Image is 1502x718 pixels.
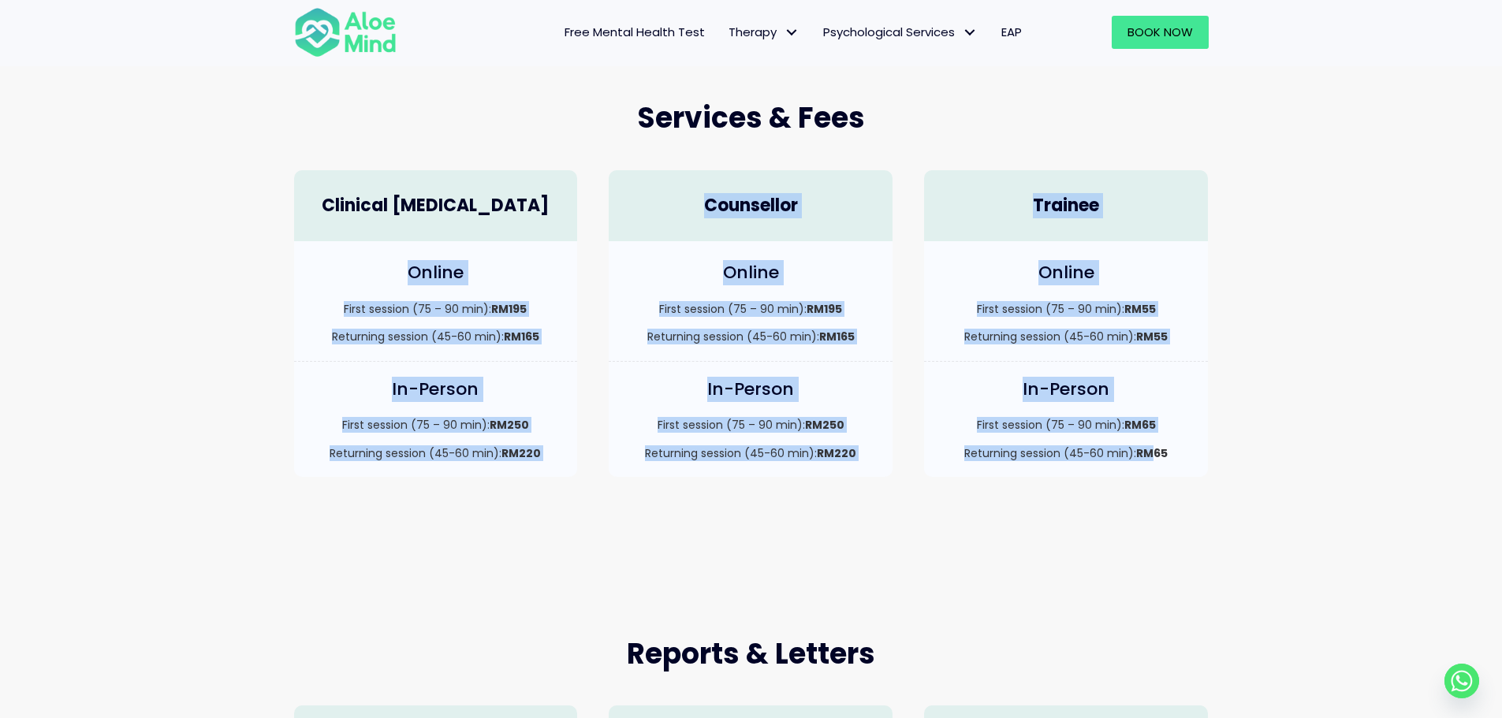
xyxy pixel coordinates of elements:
p: First session (75 – 90 min): [940,417,1192,433]
p: First session (75 – 90 min): [310,417,562,433]
span: Therapy: submenu [781,21,803,44]
strong: RM195 [491,301,527,317]
h4: Online [310,261,562,285]
strong: RM250 [490,417,529,433]
strong: RM220 [501,445,541,461]
p: Returning session (45-60 min): [310,445,562,461]
strong: RM195 [807,301,842,317]
strong: RM220 [817,445,856,461]
p: First session (75 – 90 min): [624,301,877,317]
strong: RM165 [819,329,855,344]
span: Reports & Letters [627,634,875,674]
a: Whatsapp [1444,664,1479,698]
a: EAP [990,16,1034,49]
h4: Counsellor [624,194,877,218]
a: TherapyTherapy: submenu [717,16,811,49]
h4: In-Person [940,378,1192,402]
span: Free Mental Health Test [565,24,705,40]
strong: RM65 [1124,417,1156,433]
a: Free Mental Health Test [553,16,717,49]
h4: In-Person [624,378,877,402]
span: Therapy [729,24,799,40]
h4: Online [940,261,1192,285]
span: Psychological Services [823,24,978,40]
strong: RM55 [1124,301,1156,317]
span: Psychological Services: submenu [959,21,982,44]
a: Psychological ServicesPsychological Services: submenu [811,16,990,49]
strong: RM165 [504,329,539,344]
span: EAP [1001,24,1022,40]
h4: Trainee [940,194,1192,218]
p: Returning session (45-60 min): [310,329,562,344]
p: First session (75 – 90 min): [940,301,1192,317]
p: First session (75 – 90 min): [624,417,877,433]
strong: RM250 [805,417,844,433]
nav: Menu [417,16,1034,49]
strong: RM65 [1136,445,1168,461]
span: Services & Fees [637,98,865,138]
span: Book Now [1127,24,1193,40]
p: Returning session (45-60 min): [940,329,1192,344]
p: Returning session (45-60 min): [624,445,877,461]
a: Book Now [1112,16,1209,49]
h4: In-Person [310,378,562,402]
strong: RM55 [1136,329,1168,344]
h4: Online [624,261,877,285]
p: Returning session (45-60 min): [940,445,1192,461]
h4: Clinical [MEDICAL_DATA] [310,194,562,218]
p: Returning session (45-60 min): [624,329,877,344]
img: Aloe mind Logo [294,6,397,58]
p: First session (75 – 90 min): [310,301,562,317]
